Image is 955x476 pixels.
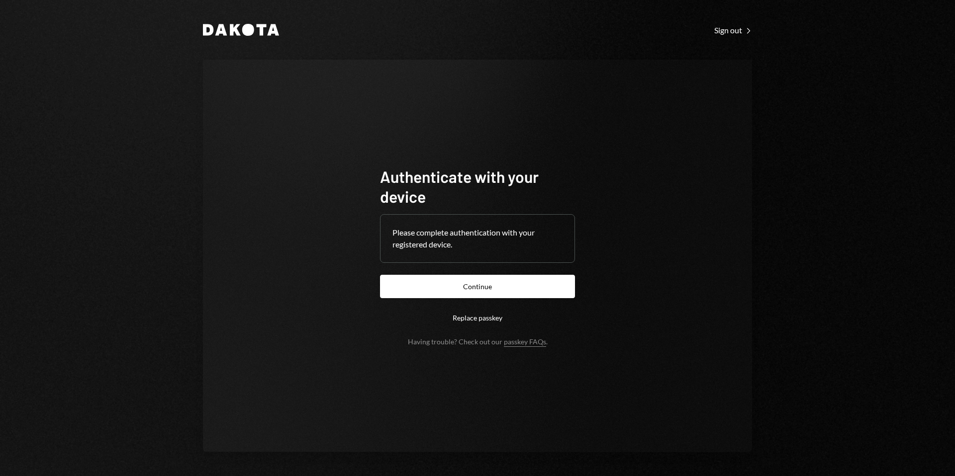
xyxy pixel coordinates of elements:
[392,227,563,250] div: Please complete authentication with your registered device.
[714,25,752,35] div: Sign out
[714,24,752,35] a: Sign out
[504,337,546,347] a: passkey FAQs
[408,337,548,346] div: Having trouble? Check out our .
[380,275,575,298] button: Continue
[380,166,575,206] h1: Authenticate with your device
[380,306,575,329] button: Replace passkey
